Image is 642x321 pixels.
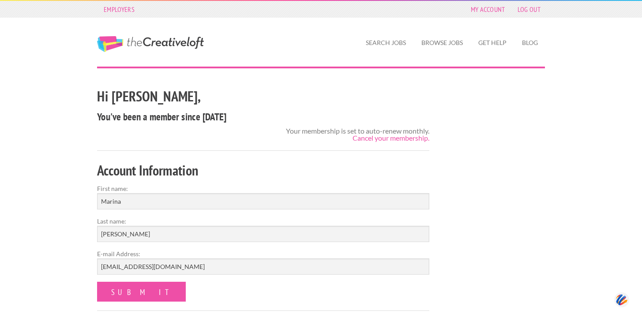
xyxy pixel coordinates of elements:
h4: You've been a member since [DATE] [97,110,429,124]
label: First name: [97,184,429,193]
h2: Hi [PERSON_NAME], [97,86,429,106]
a: Get Help [471,33,514,53]
a: Cancel your membership. [353,134,429,142]
a: Employers [99,3,139,15]
img: svg+xml;base64,PHN2ZyB3aWR0aD0iNDQiIGhlaWdodD0iNDQiIHZpZXdCb3g9IjAgMCA0NCA0NCIgZmlsbD0ibm9uZSIgeG... [614,291,629,308]
h2: Account Information [97,160,429,180]
label: E-mail Address: [97,249,429,258]
a: Log Out [513,3,545,15]
label: Last name: [97,216,429,226]
a: Blog [515,33,545,53]
a: Browse Jobs [414,33,470,53]
a: Search Jobs [359,33,413,53]
input: Submit [97,282,186,302]
a: My Account [466,3,510,15]
div: Your membership is set to auto-renew monthly. [286,127,429,142]
a: The Creative Loft [97,36,204,52]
